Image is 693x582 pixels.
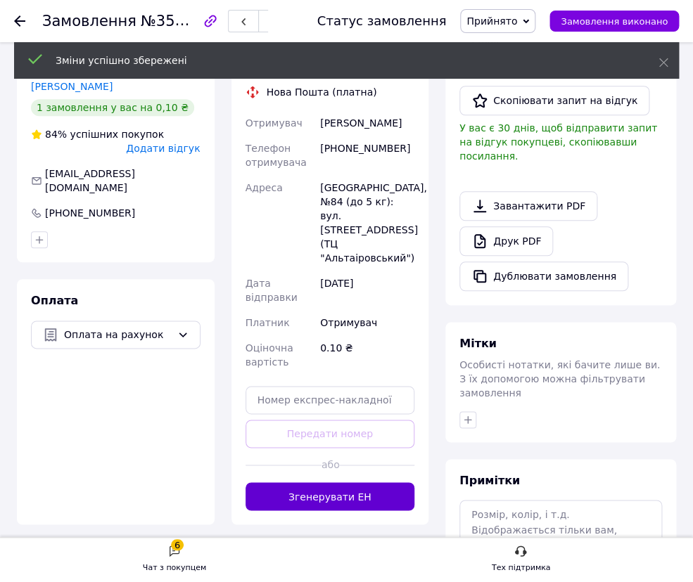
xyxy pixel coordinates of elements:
div: 6 [171,539,184,550]
div: [DATE] [317,271,417,310]
span: Мітки [459,337,497,350]
span: Додати відгук [126,143,200,154]
span: Платник [246,317,290,328]
span: Отримувач [246,117,303,129]
span: Оціночна вартість [246,342,293,368]
a: Друк PDF [459,226,553,256]
div: 1 замовлення у вас на 0,10 ₴ [31,99,194,116]
div: 0.10 ₴ [317,335,417,375]
span: Адреса [246,182,283,193]
span: 84% [45,129,67,140]
div: Отримувач [317,310,417,335]
span: [EMAIL_ADDRESS][DOMAIN_NAME] [45,168,135,193]
span: Оплата [31,294,78,307]
span: Особисті нотатки, які бачите лише ви. З їх допомогою можна фільтрувати замовлення [459,359,660,399]
a: Завантажити PDF [459,191,597,221]
span: Замовлення виконано [561,16,668,27]
div: Повернутися назад [14,14,25,28]
button: Замовлення виконано [549,11,679,32]
span: Прийнято [466,15,517,27]
div: [GEOGRAPHIC_DATA], №84 (до 5 кг): вул. [STREET_ADDRESS] (ТЦ "Альтаіровський") [317,175,417,271]
span: Дата відправки [246,278,298,303]
span: Оплата на рахунок [64,327,172,342]
input: Номер експрес-накладної [246,386,415,414]
div: Тех підтримка [492,561,551,575]
span: №356885106 [141,12,241,30]
div: [PHONE_NUMBER] [44,206,136,220]
button: Згенерувати ЕН [246,482,415,510]
button: Скопіювати запит на відгук [459,86,649,115]
div: Чат з покупцем [143,561,206,575]
div: Статус замовлення [317,14,447,28]
div: Зміни успішно збережені [56,53,623,67]
button: Дублювати замовлення [459,261,628,291]
span: або [322,458,338,472]
div: [PERSON_NAME] [317,110,417,136]
div: Нова Пошта (платна) [263,85,381,99]
span: Примітки [459,474,520,487]
div: успішних покупок [31,127,164,141]
a: [PERSON_NAME] [31,81,113,92]
span: Замовлення [42,13,136,30]
div: [PHONE_NUMBER] [317,136,417,175]
span: У вас є 30 днів, щоб відправити запит на відгук покупцеві, скопіювавши посилання. [459,122,657,162]
span: Телефон отримувача [246,143,307,168]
